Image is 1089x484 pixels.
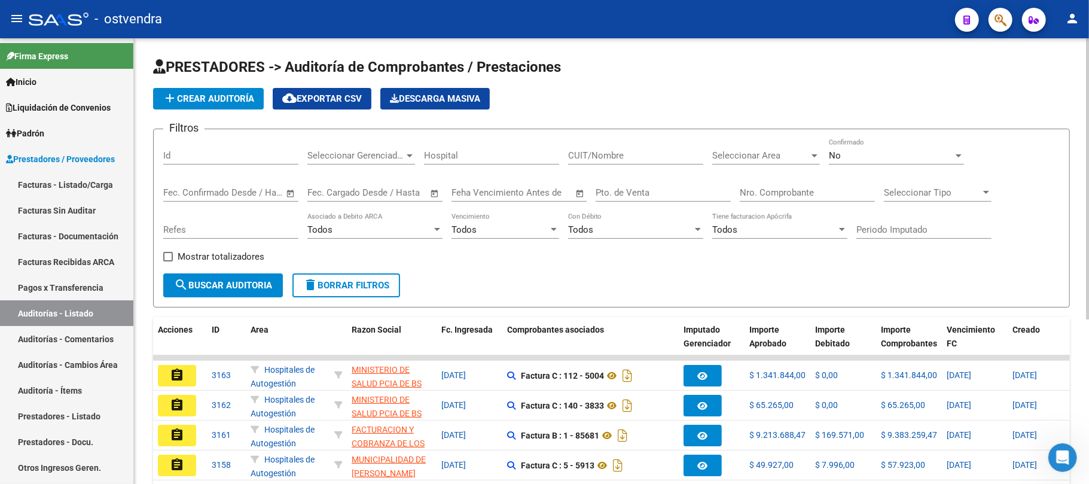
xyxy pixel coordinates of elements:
[170,368,184,382] mat-icon: assignment
[620,396,635,415] i: Descargar documento
[163,273,283,297] button: Buscar Auditoria
[352,423,432,448] div: - 30715497456
[1012,460,1037,470] span: [DATE]
[352,393,432,418] div: - 30626983398
[352,395,422,432] span: MINISTERIO DE SALUD PCIA DE BS AS O. P.
[684,325,731,348] span: Imputado Gerenciador
[452,224,477,235] span: Todos
[251,395,315,418] span: Hospitales de Autogestión
[1065,11,1079,26] mat-icon: person
[6,101,111,114] span: Liquidación de Convenios
[212,325,219,334] span: ID
[947,460,971,470] span: [DATE]
[815,400,838,410] span: $ 0,00
[10,11,24,26] mat-icon: menu
[251,425,315,448] span: Hospitales de Autogestión
[1012,370,1037,380] span: [DATE]
[284,187,298,200] button: Open calendar
[222,187,280,198] input: Fecha fin
[163,187,212,198] input: Fecha inicio
[6,75,36,89] span: Inicio
[352,325,401,334] span: Razon Social
[212,400,231,410] span: 3162
[178,249,264,264] span: Mostrar totalizadores
[282,91,297,105] mat-icon: cloud_download
[347,317,437,370] datatable-header-cell: Razon Social
[615,426,630,445] i: Descargar documento
[810,317,876,370] datatable-header-cell: Importe Debitado
[521,461,594,470] strong: Factura C : 5 - 5913
[881,370,937,380] span: $ 1.341.844,00
[352,425,425,475] span: FACTURACION Y COBRANZA DE LOS EFECTORES PUBLICOS S.E.
[876,317,942,370] datatable-header-cell: Importe Comprobantes
[574,187,587,200] button: Open calendar
[441,325,493,334] span: Fc. Ingresada
[307,224,333,235] span: Todos
[712,224,737,235] span: Todos
[428,187,442,200] button: Open calendar
[749,325,786,348] span: Importe Aprobado
[947,430,971,440] span: [DATE]
[212,370,231,380] span: 3163
[212,460,231,470] span: 3158
[380,88,490,109] app-download-masive: Descarga masiva de comprobantes (adjuntos)
[174,280,272,291] span: Buscar Auditoria
[502,317,679,370] datatable-header-cell: Comprobantes asociados
[153,59,561,75] span: PRESTADORES -> Auditoría de Comprobantes / Prestaciones
[292,273,400,297] button: Borrar Filtros
[170,428,184,442] mat-icon: assignment
[749,370,806,380] span: $ 1.341.844,00
[6,153,115,166] span: Prestadores / Proveedores
[207,317,246,370] datatable-header-cell: ID
[307,150,404,161] span: Seleccionar Gerenciador
[251,325,269,334] span: Area
[881,325,937,348] span: Importe Comprobantes
[521,431,599,440] strong: Factura B : 1 - 85681
[521,371,604,380] strong: Factura C : 112 - 5004
[1012,400,1037,410] span: [DATE]
[829,150,841,161] span: No
[6,127,44,140] span: Padrón
[749,400,794,410] span: $ 65.265,00
[749,460,794,470] span: $ 49.927,00
[251,455,315,478] span: Hospitales de Autogestión
[749,430,806,440] span: $ 9.213.688,47
[163,93,254,104] span: Crear Auditoría
[881,460,925,470] span: $ 57.923,00
[815,460,855,470] span: $ 7.996,00
[568,224,593,235] span: Todos
[352,453,432,478] div: - 30681618089
[158,325,193,334] span: Acciones
[303,278,318,292] mat-icon: delete
[947,400,971,410] span: [DATE]
[441,430,466,440] span: [DATE]
[437,317,502,370] datatable-header-cell: Fc. Ingresada
[712,150,809,161] span: Seleccionar Area
[507,325,604,334] span: Comprobantes asociados
[212,430,231,440] span: 3161
[94,6,162,32] span: - ostvendra
[942,317,1008,370] datatable-header-cell: Vencimiento FC
[163,91,177,105] mat-icon: add
[947,370,971,380] span: [DATE]
[367,187,425,198] input: Fecha fin
[170,398,184,412] mat-icon: assignment
[174,278,188,292] mat-icon: search
[307,187,356,198] input: Fecha inicio
[380,88,490,109] button: Descarga Masiva
[884,187,981,198] span: Seleccionar Tipo
[815,430,864,440] span: $ 169.571,00
[815,370,838,380] span: $ 0,00
[153,88,264,109] button: Crear Auditoría
[163,120,205,136] h3: Filtros
[352,363,432,388] div: - 30626983398
[745,317,810,370] datatable-header-cell: Importe Aprobado
[273,88,371,109] button: Exportar CSV
[303,280,389,291] span: Borrar Filtros
[441,370,466,380] span: [DATE]
[251,365,315,388] span: Hospitales de Autogestión
[679,317,745,370] datatable-header-cell: Imputado Gerenciador
[521,401,604,410] strong: Factura C : 140 - 3833
[1048,443,1077,472] iframe: Intercom live chat
[881,400,925,410] span: $ 65.265,00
